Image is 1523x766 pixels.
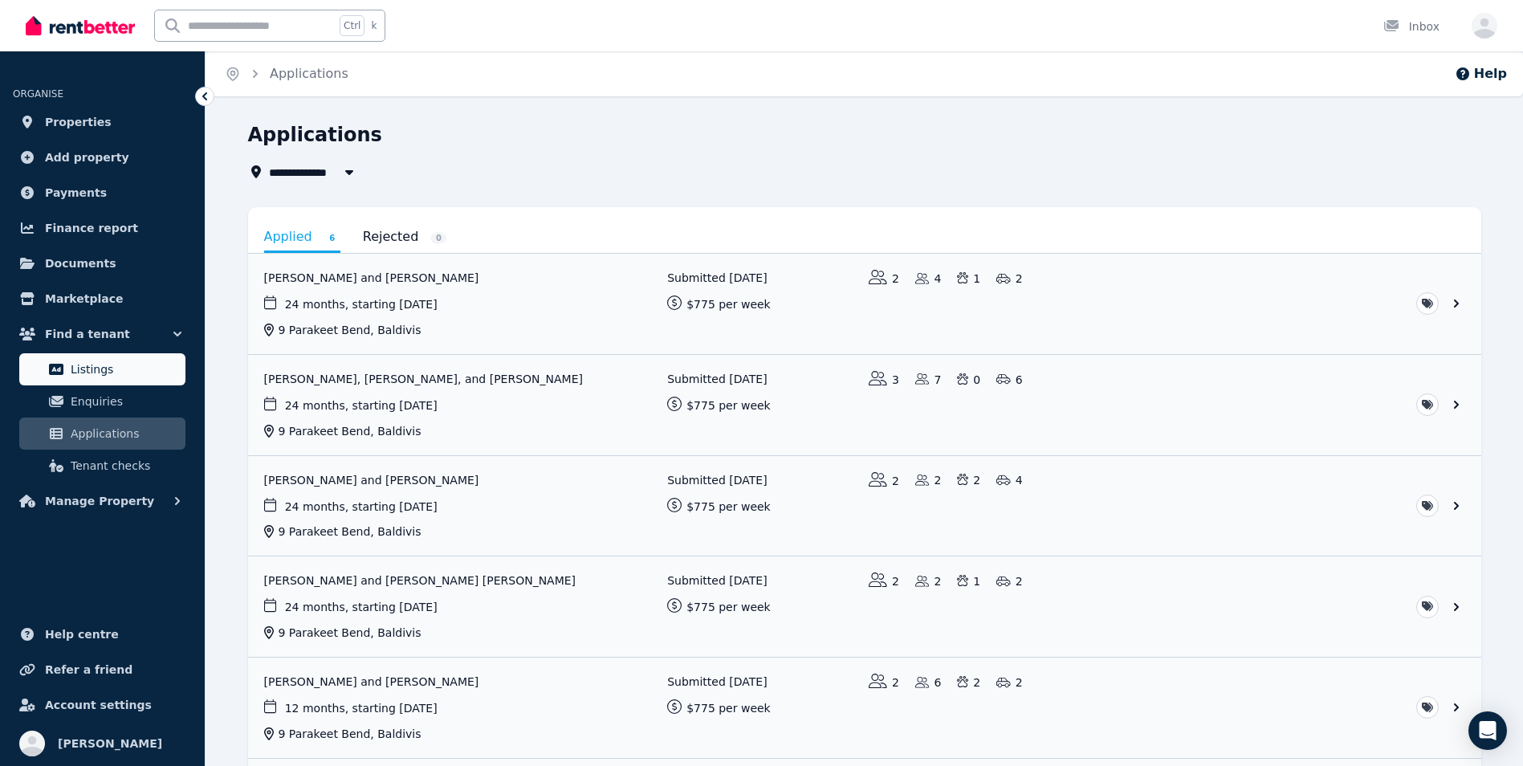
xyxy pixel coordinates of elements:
[19,385,185,418] a: Enquiries
[248,254,1481,354] a: View application: Lloyd Williams and Rachel Lilwall
[13,689,192,721] a: Account settings
[13,318,192,350] button: Find a tenant
[19,450,185,482] a: Tenant checks
[248,556,1481,657] a: View application: Fiona Elliot and ROSS MACGREGOR ELLIOT
[71,392,179,411] span: Enquiries
[13,485,192,517] button: Manage Property
[1383,18,1440,35] div: Inbox
[13,283,192,315] a: Marketplace
[45,660,132,679] span: Refer a friend
[45,324,130,344] span: Find a tenant
[324,232,340,244] span: 6
[13,212,192,244] a: Finance report
[248,456,1481,556] a: View application: Amber Hicks and Brayden King
[430,232,446,244] span: 0
[45,491,154,511] span: Manage Property
[248,658,1481,758] a: View application: Megan Cheshire and Bradley Cheshire
[19,418,185,450] a: Applications
[248,122,382,148] h1: Applications
[13,247,192,279] a: Documents
[13,654,192,686] a: Refer a friend
[340,15,364,36] span: Ctrl
[45,625,119,644] span: Help centre
[71,360,179,379] span: Listings
[13,177,192,209] a: Payments
[58,734,162,753] span: [PERSON_NAME]
[45,112,112,132] span: Properties
[45,218,138,238] span: Finance report
[45,183,107,202] span: Payments
[206,51,368,96] nav: Breadcrumb
[71,456,179,475] span: Tenant checks
[248,355,1481,455] a: View application: Kelly Marie Johansson, Chelsea Moriarty, and Mason Haynes
[19,353,185,385] a: Listings
[363,223,447,251] a: Rejected
[1468,711,1507,750] div: Open Intercom Messenger
[45,695,152,715] span: Account settings
[26,14,135,38] img: RentBetter
[1455,64,1507,84] button: Help
[13,106,192,138] a: Properties
[45,148,129,167] span: Add property
[371,19,377,32] span: k
[45,254,116,273] span: Documents
[13,88,63,100] span: ORGANISE
[45,289,123,308] span: Marketplace
[13,141,192,173] a: Add property
[270,66,348,81] a: Applications
[71,424,179,443] span: Applications
[264,223,340,253] a: Applied
[13,618,192,650] a: Help centre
